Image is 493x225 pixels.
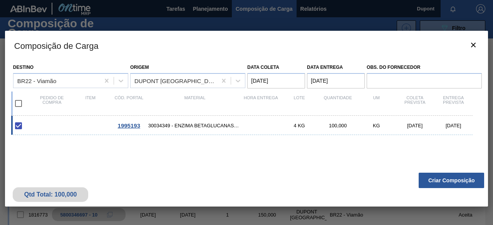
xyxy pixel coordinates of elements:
[134,77,218,84] div: DUPONT [GEOGRAPHIC_DATA]
[357,123,396,128] div: KG
[247,65,279,70] label: Data coleta
[319,95,357,112] div: Quantidade
[434,123,473,128] div: [DATE]
[110,122,148,129] div: Ir para o Pedido
[130,65,149,70] label: Origem
[367,62,482,73] label: Obs. do Fornecedor
[118,122,140,129] span: 1995193
[148,123,241,128] span: 30034349 - ENZIMA BETAGLUCANASE LAMINEX 5G
[434,95,473,112] div: Entrega Prevista
[13,65,34,70] label: Destino
[357,95,396,112] div: UM
[18,191,83,198] div: Qtd Total: 100,000
[396,95,434,112] div: Coleta Prevista
[319,123,357,128] div: 100,000
[307,65,343,70] label: Data entrega
[396,123,434,128] div: [DATE]
[307,73,365,88] input: dd/mm/yyyy
[280,123,319,128] div: 4 KG
[110,95,148,112] div: Cód. Portal
[71,95,110,112] div: Item
[148,95,241,112] div: Material
[247,73,305,88] input: dd/mm/yyyy
[419,173,484,188] button: Criar Composição
[33,95,71,112] div: Pedido de compra
[280,95,319,112] div: Lote
[241,95,280,112] div: Hora Entrega
[17,77,56,84] div: BR22 - Viamão
[5,31,488,60] h3: Composição de Carga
